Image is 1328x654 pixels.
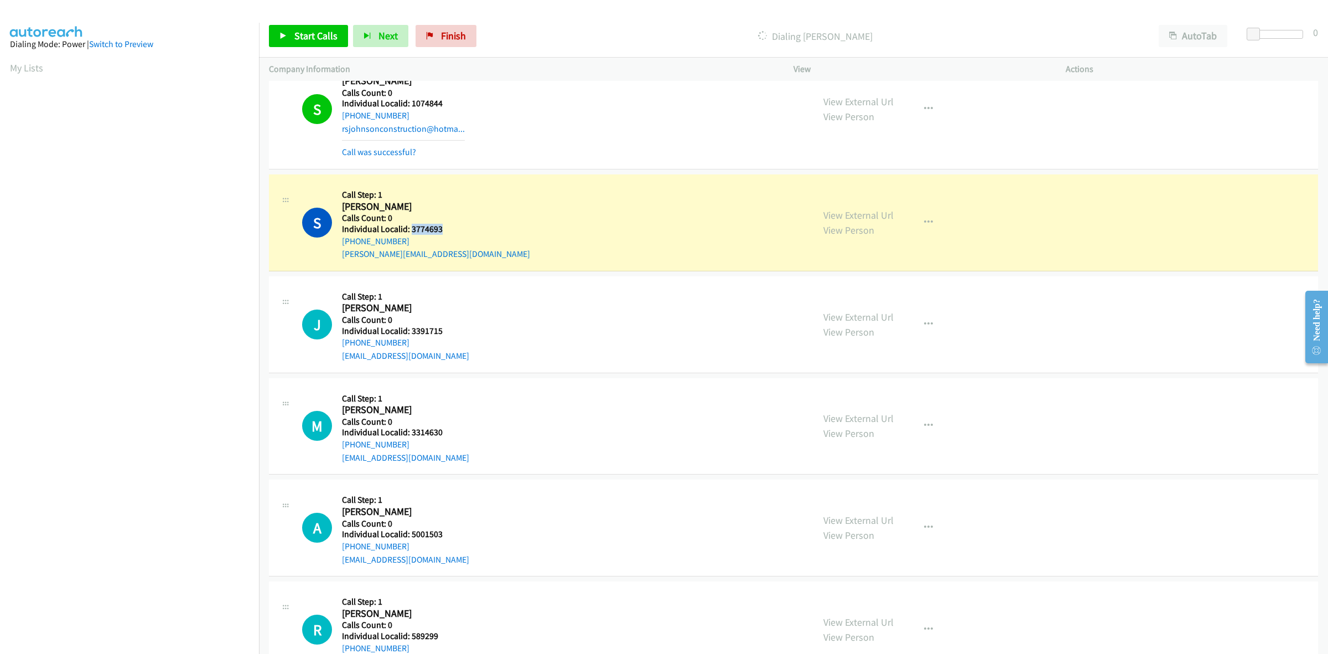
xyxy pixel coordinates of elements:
h1: S [302,94,332,124]
iframe: Dialpad [10,85,259,611]
h5: Individual Localid: 1074844 [342,98,465,109]
h2: [PERSON_NAME] [342,302,462,315]
h2: [PERSON_NAME] [342,75,462,87]
h5: Calls Count: 0 [342,620,469,631]
h1: J [302,310,332,339]
p: Actions [1066,63,1318,76]
h5: Call Step: 1 [342,291,469,302]
p: View [793,63,1046,76]
a: View External Url [823,514,894,527]
a: Start Calls [269,25,348,47]
a: Finish [416,25,476,47]
h5: Calls Count: 0 [342,518,469,529]
a: rsjohnsonconstruction@hotma... [342,123,465,134]
a: View Person [823,529,874,542]
p: Company Information [269,63,774,76]
h2: [PERSON_NAME] [342,200,462,213]
div: The call is yet to be attempted [302,513,332,543]
h5: Calls Count: 0 [342,315,469,326]
a: [PHONE_NUMBER] [342,643,409,653]
a: View External Url [823,209,894,222]
h5: Individual Localid: 3314630 [342,427,469,438]
a: [PERSON_NAME][EMAIL_ADDRESS][DOMAIN_NAME] [342,249,530,259]
div: The call is yet to be attempted [302,310,332,339]
button: Next [353,25,408,47]
h2: [PERSON_NAME] [342,607,462,620]
a: [EMAIL_ADDRESS][DOMAIN_NAME] [342,554,469,565]
a: View Person [823,631,874,643]
h5: Individual Localid: 5001503 [342,529,469,540]
a: View Person [823,110,874,123]
div: Dialing Mode: Power | [10,38,249,51]
h5: Call Step: 1 [342,495,469,506]
h5: Call Step: 1 [342,596,469,607]
a: [PHONE_NUMBER] [342,236,409,246]
button: AutoTab [1159,25,1227,47]
h5: Individual Localid: 3774693 [342,224,530,235]
h5: Calls Count: 0 [342,87,465,99]
a: View Person [823,427,874,440]
div: 0 [1313,25,1318,40]
a: My Lists [10,61,43,74]
h2: [PERSON_NAME] [342,404,462,416]
h2: [PERSON_NAME] [342,506,462,518]
span: Next [378,29,398,42]
a: [PHONE_NUMBER] [342,439,409,450]
a: Call was successful? [342,147,416,157]
h5: Call Step: 1 [342,189,530,200]
a: [PHONE_NUMBER] [342,541,409,552]
a: [EMAIL_ADDRESS][DOMAIN_NAME] [342,452,469,463]
div: Delay between calls (in seconds) [1252,30,1303,39]
h1: R [302,615,332,645]
span: Start Calls [294,29,338,42]
a: View External Url [823,311,894,323]
a: [PHONE_NUMBER] [342,110,409,121]
h5: Call Step: 1 [342,393,469,404]
p: Dialing [PERSON_NAME] [491,29,1139,44]
a: View External Url [823,95,894,108]
h1: S [302,208,332,238]
a: View External Url [823,412,894,425]
a: View External Url [823,616,894,629]
h5: Calls Count: 0 [342,416,469,428]
h5: Individual Localid: 3391715 [342,326,469,337]
a: [EMAIL_ADDRESS][DOMAIN_NAME] [342,351,469,361]
h1: A [302,513,332,543]
h5: Individual Localid: 589299 [342,631,469,642]
a: View Person [823,326,874,338]
a: View Person [823,224,874,236]
h5: Calls Count: 0 [342,213,530,224]
a: Switch to Preview [89,39,153,49]
iframe: Resource Center [1296,283,1328,371]
h1: M [302,411,332,441]
a: [PHONE_NUMBER] [342,337,409,348]
span: Finish [441,29,466,42]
